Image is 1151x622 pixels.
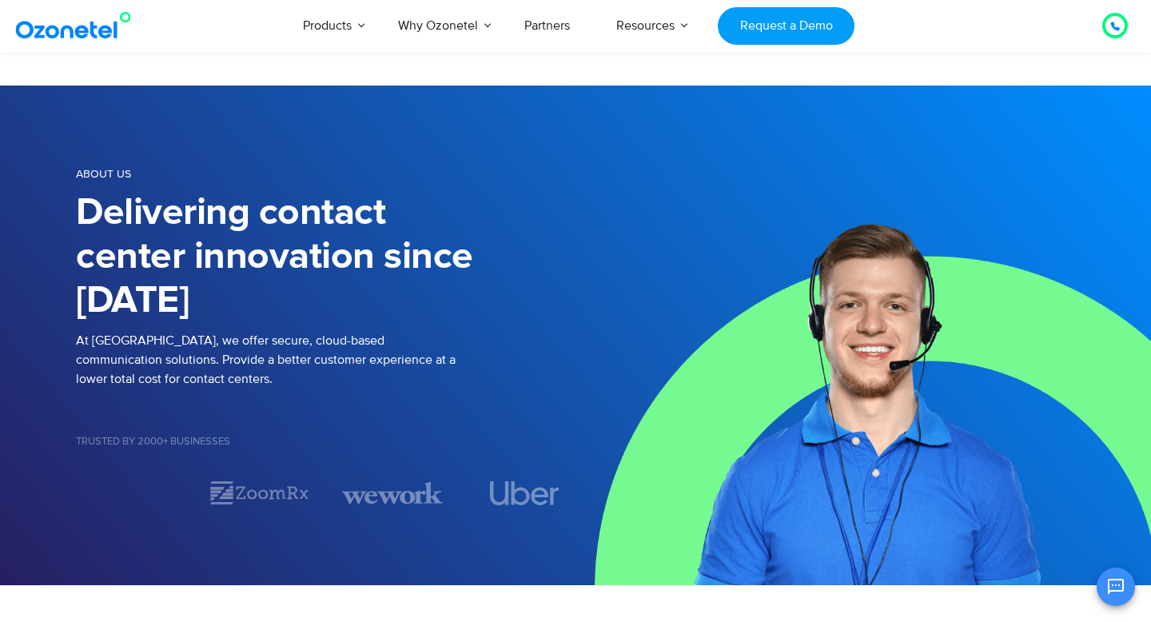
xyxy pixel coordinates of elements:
[475,481,575,505] div: 4 / 7
[1097,568,1135,606] button: Open chat
[209,479,309,507] div: 2 / 7
[76,484,177,503] div: 1 / 7
[76,331,575,389] p: At [GEOGRAPHIC_DATA], we offer secure, cloud-based communication solutions. Provide a better cust...
[342,479,443,507] div: 3 / 7
[490,481,560,505] img: uber
[76,479,575,507] div: Image Carousel
[76,437,575,447] h5: Trusted by 2000+ Businesses
[209,479,309,507] img: zoomrx
[76,167,131,181] span: About us
[342,479,443,507] img: wework
[718,7,854,45] a: Request a Demo
[76,191,575,323] h1: Delivering contact center innovation since [DATE]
